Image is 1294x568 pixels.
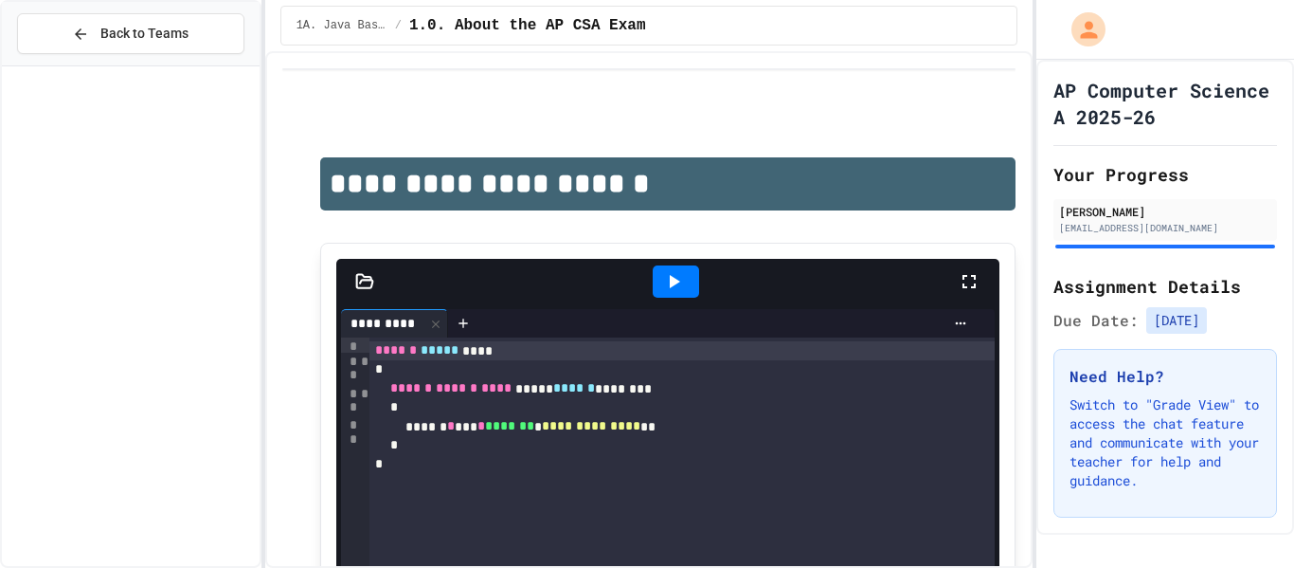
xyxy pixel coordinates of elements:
[1053,77,1277,130] h1: AP Computer Science A 2025-26
[1053,161,1277,188] h2: Your Progress
[100,24,189,44] span: Back to Teams
[297,18,387,33] span: 1A. Java Basics
[1069,365,1261,388] h3: Need Help?
[1059,221,1271,235] div: [EMAIL_ADDRESS][DOMAIN_NAME]
[409,14,646,37] span: 1.0. About the AP CSA Exam
[1059,203,1271,220] div: [PERSON_NAME]
[1146,307,1207,334] span: [DATE]
[1051,8,1110,51] div: My Account
[1053,273,1277,300] h2: Assignment Details
[17,13,244,54] button: Back to Teams
[1053,309,1139,332] span: Due Date:
[395,18,402,33] span: /
[1069,395,1261,490] p: Switch to "Grade View" to access the chat feature and communicate with your teacher for help and ...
